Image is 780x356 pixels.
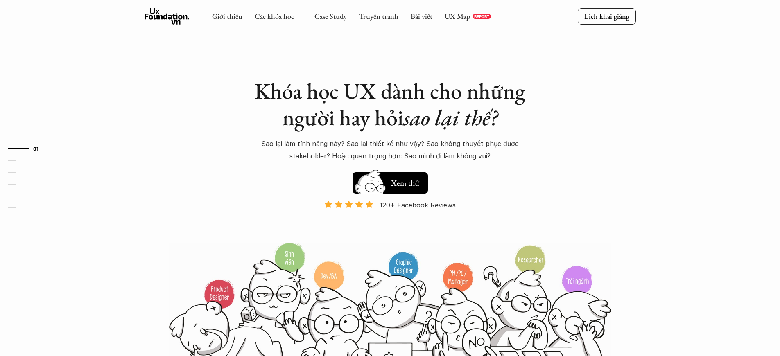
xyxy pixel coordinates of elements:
[391,177,421,189] h5: Xem thử
[317,200,463,241] a: 120+ Facebook Reviews
[247,137,534,162] p: Sao lại làm tính năng này? Sao lại thiết kế như vậy? Sao không thuyết phục được stakeholder? Hoặc...
[578,8,636,24] a: Lịch khai giảng
[353,168,428,194] a: Xem thử
[380,199,456,211] p: 120+ Facebook Reviews
[445,11,470,21] a: UX Map
[411,11,432,21] a: Bài viết
[33,145,39,151] strong: 01
[473,14,491,19] a: REPORT
[584,11,629,21] p: Lịch khai giảng
[474,14,489,19] p: REPORT
[403,103,497,132] em: sao lại thế?
[314,11,347,21] a: Case Study
[247,78,534,131] h1: Khóa học UX dành cho những người hay hỏi
[212,11,242,21] a: Giới thiệu
[255,11,294,21] a: Các khóa học
[8,144,47,153] a: 01
[359,11,398,21] a: Truyện tranh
